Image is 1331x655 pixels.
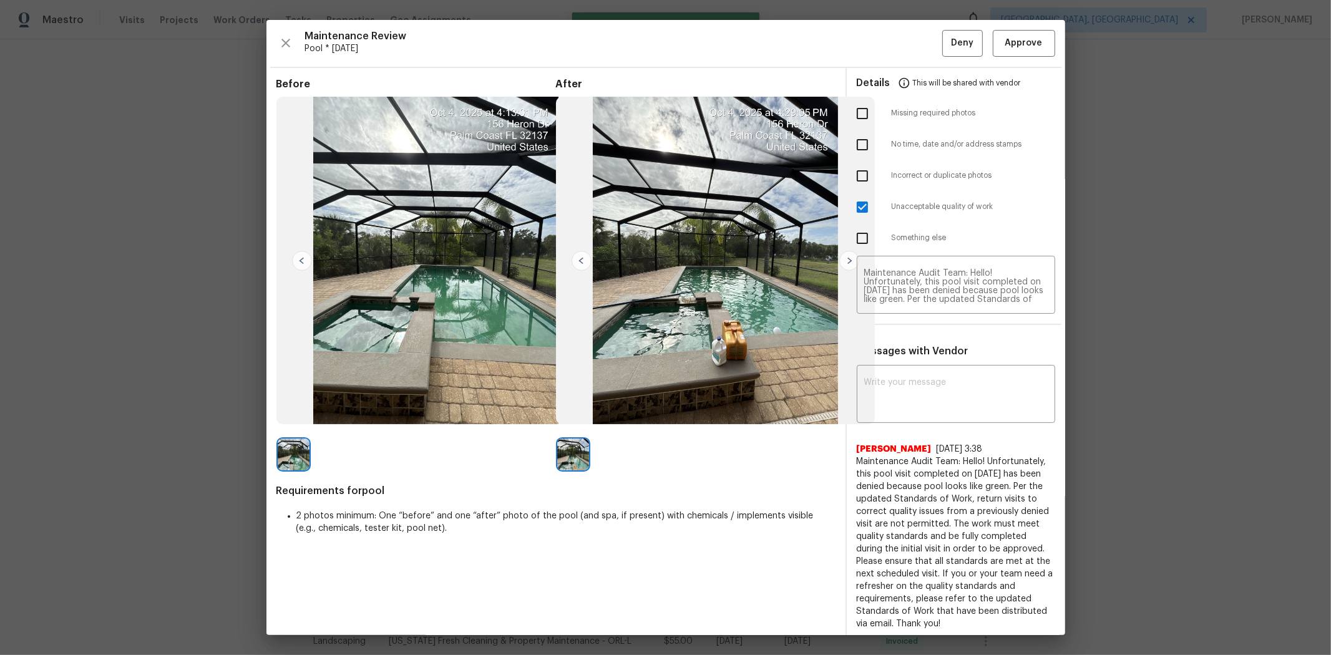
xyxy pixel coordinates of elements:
[913,68,1021,98] span: This will be shared with vendor
[937,445,983,454] span: [DATE] 3:38
[572,251,592,271] img: left-chevron-button-url
[993,30,1055,57] button: Approve
[857,443,932,455] span: [PERSON_NAME]
[892,139,1055,150] span: No time, date and/or address stamps
[951,36,973,51] span: Deny
[1005,36,1043,51] span: Approve
[864,269,1048,304] textarea: Maintenance Audit Team: Hello! Unfortunately, this pool visit completed on [DATE] has been denied...
[892,170,1055,181] span: Incorrect or duplicate photos
[276,485,836,497] span: Requirements for pool
[847,223,1065,254] div: Something else
[892,233,1055,243] span: Something else
[847,160,1065,192] div: Incorrect or duplicate photos
[305,42,942,55] span: Pool * [DATE]
[942,30,983,57] button: Deny
[292,251,312,271] img: left-chevron-button-url
[857,455,1055,630] span: Maintenance Audit Team: Hello! Unfortunately, this pool visit completed on [DATE] has been denied...
[305,30,942,42] span: Maintenance Review
[857,68,890,98] span: Details
[892,108,1055,119] span: Missing required photos
[296,510,836,535] li: 2 photos minimum: One “before” and one “after” photo of the pool (and spa, if present) with chemi...
[847,98,1065,129] div: Missing required photos
[857,346,968,356] span: Messages with Vendor
[847,129,1065,160] div: No time, date and/or address stamps
[276,78,556,90] span: Before
[847,192,1065,223] div: Unacceptable quality of work
[556,78,836,90] span: After
[892,201,1055,212] span: Unacceptable quality of work
[839,251,859,271] img: right-chevron-button-url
